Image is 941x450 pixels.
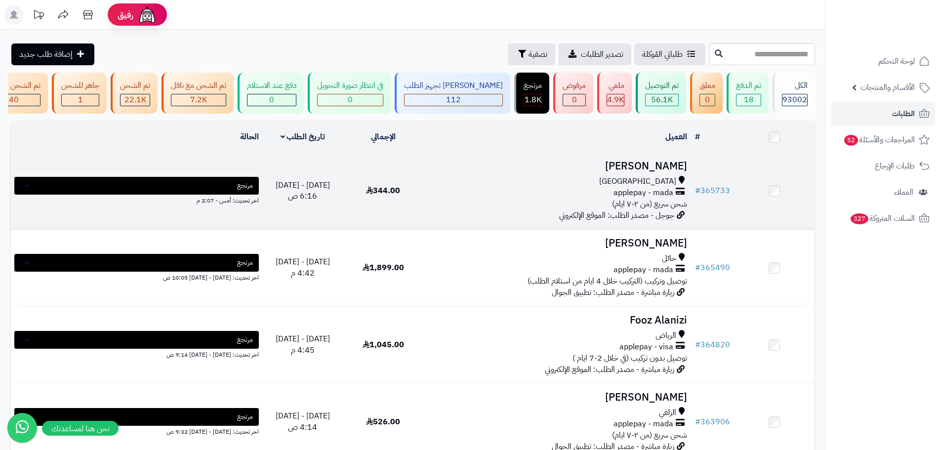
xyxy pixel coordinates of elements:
a: تم الشحن 22.1K [109,73,160,114]
span: طلباتي المُوكلة [642,48,683,60]
a: العملاء [831,180,935,204]
span: # [695,416,700,428]
span: شحن سريع (من ٢-٧ ايام) [612,198,687,210]
span: 0 [348,94,353,106]
div: 112 [405,94,502,106]
a: السلات المتروكة327 [831,206,935,230]
div: 22145 [121,94,150,106]
span: الأقسام والمنتجات [860,81,915,94]
a: ملغي 4.9K [595,73,634,114]
span: # [695,339,700,351]
a: تصدير الطلبات [558,43,631,65]
span: مرتجع [237,412,253,422]
div: دفع عند الاستلام [247,80,296,91]
h3: [PERSON_NAME] [427,238,687,249]
span: الرياض [655,330,676,341]
h3: [PERSON_NAME] [427,161,687,172]
span: 4.9K [607,94,624,106]
span: لوحة التحكم [878,54,915,68]
span: 340 [4,94,19,106]
a: لوحة التحكم [831,49,935,73]
a: تم الدفع 18 [725,73,771,114]
span: تصدير الطلبات [581,48,623,60]
span: [DATE] - [DATE] 4:42 م [276,256,330,279]
a: المراجعات والأسئلة52 [831,128,935,152]
h3: Fooz Alanizi [427,315,687,326]
div: تم الشحن مع ناقل [171,80,226,91]
div: اخر تحديث: أمس - 2:07 م [14,195,259,205]
a: دفع عند الاستلام 0 [236,73,306,114]
span: applepay - mada [614,418,673,430]
a: [PERSON_NAME] تجهيز الطلب 112 [393,73,512,114]
span: [DATE] - [DATE] 6:16 ص [276,179,330,203]
img: ai-face.png [137,5,157,25]
a: الطلبات [831,102,935,125]
a: الإجمالي [371,131,396,143]
div: 56082 [646,94,678,106]
span: 1 [78,94,83,106]
a: الكل93002 [771,73,817,114]
div: 0 [247,94,296,106]
a: تاريخ الطلب [281,131,326,143]
div: 0 [563,94,585,106]
span: توصيل وتركيب (التركيب خلال 4 ايام من استلام الطلب) [528,275,687,287]
span: إضافة طلب جديد [19,48,73,60]
span: زيارة مباشرة - مصدر الطلب: الموقع الإلكتروني [545,364,674,375]
a: العميل [665,131,687,143]
div: مرتجع [524,80,542,91]
span: مرتجع [237,258,253,268]
div: الكل [782,80,808,91]
span: السلات المتروكة [850,211,915,225]
span: # [695,185,700,197]
span: طلبات الإرجاع [875,159,915,173]
span: 52 [844,135,859,146]
a: #365733 [695,185,730,197]
span: 1,045.00 [363,339,404,351]
span: 0 [705,94,710,106]
a: إضافة طلب جديد [11,43,94,65]
div: 4923 [607,94,624,106]
span: العملاء [894,185,913,199]
span: 7.2K [190,94,207,106]
div: اخر تحديث: [DATE] - [DATE] 9:14 ص [14,349,259,359]
a: الحالة [240,131,259,143]
div: مرفوض [563,80,586,91]
span: 1.8K [525,94,541,106]
span: تصفية [529,48,547,60]
span: الطلبات [892,107,915,121]
a: تم التوصيل 56.1K [634,73,688,114]
span: 56.1K [651,94,673,106]
a: #363906 [695,416,730,428]
span: 112 [446,94,461,106]
a: في انتظار صورة التحويل 0 [306,73,393,114]
span: # [695,262,700,274]
div: تم التوصيل [645,80,679,91]
span: رفيق [118,9,133,21]
div: تم الدفع [736,80,761,91]
span: [DATE] - [DATE] 4:14 ص [276,410,330,433]
span: المراجعات والأسئلة [843,133,915,147]
span: 526.00 [366,416,400,428]
a: تم الشحن مع ناقل 7.2K [160,73,236,114]
span: توصيل بدون تركيب (في خلال 2-7 ايام ) [573,352,687,364]
a: طلبات الإرجاع [831,154,935,178]
span: applepay - mada [614,187,673,199]
div: معلق [699,80,715,91]
div: تم الشحن [120,80,150,91]
a: مرفوض 0 [551,73,595,114]
span: مرتجع [237,335,253,345]
img: logo-2.png [874,23,932,43]
a: # [695,131,700,143]
div: [PERSON_NAME] تجهيز الطلب [404,80,503,91]
div: 0 [318,94,383,106]
span: زيارة مباشرة - مصدر الطلب: تطبيق الجوال [552,286,674,298]
div: جاهز للشحن [61,80,99,91]
span: [DATE] - [DATE] 4:45 م [276,333,330,356]
div: اخر تحديث: [DATE] - [DATE] 9:32 ص [14,426,259,436]
span: 327 [851,213,869,225]
button: تصفية [508,43,555,65]
a: طلباتي المُوكلة [634,43,705,65]
span: 1,899.00 [363,262,404,274]
span: applepay - mada [614,264,673,276]
span: مرتجع [237,181,253,191]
